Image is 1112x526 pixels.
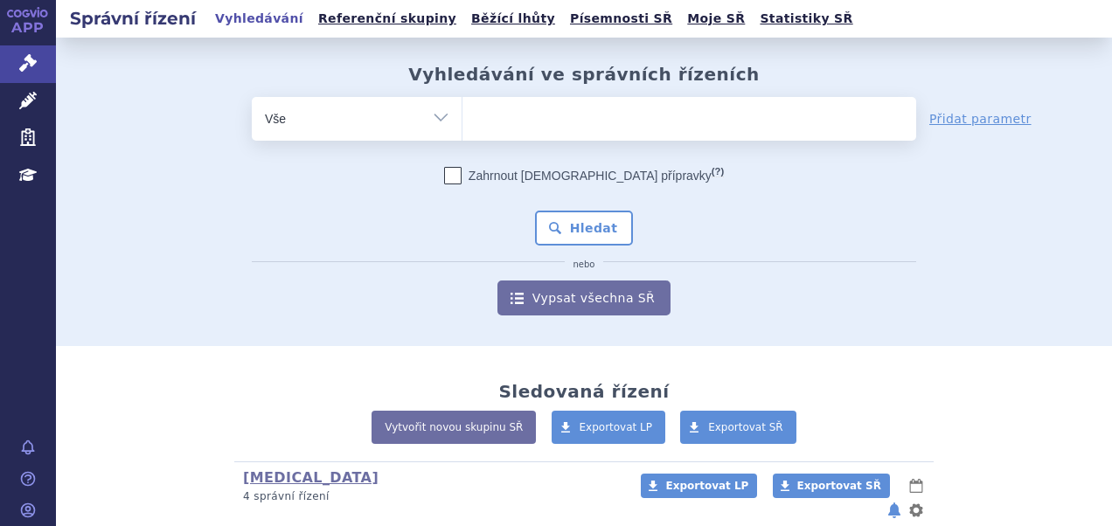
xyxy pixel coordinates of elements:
button: nastavení [907,500,925,521]
span: Exportovat SŘ [797,480,881,492]
span: Exportovat LP [665,480,748,492]
button: Hledat [535,211,634,246]
a: Moje SŘ [682,7,750,31]
h2: Správní řízení [56,6,210,31]
span: Exportovat LP [580,421,653,433]
a: Referenční skupiny [313,7,462,31]
a: Exportovat LP [641,474,757,498]
label: Zahrnout [DEMOGRAPHIC_DATA] přípravky [444,167,724,184]
p: 4 správní řízení [243,489,618,504]
a: Vytvořit novou skupinu SŘ [372,411,536,444]
a: Exportovat LP [552,411,666,444]
a: Přidat parametr [929,110,1032,128]
abbr: (?) [712,166,724,177]
button: notifikace [886,500,903,521]
a: [MEDICAL_DATA] [243,469,379,486]
i: nebo [565,260,604,270]
a: Běžící lhůty [466,7,560,31]
a: Vyhledávání [210,7,309,31]
a: Vypsat všechna SŘ [497,280,671,315]
a: Statistiky SŘ [754,7,858,31]
a: Exportovat SŘ [680,411,796,444]
a: Písemnosti SŘ [565,7,678,31]
span: Exportovat SŘ [708,421,783,433]
h2: Sledovaná řízení [498,381,669,402]
button: lhůty [907,475,925,496]
h2: Vyhledávání ve správních řízeních [408,64,760,85]
a: Exportovat SŘ [773,474,890,498]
